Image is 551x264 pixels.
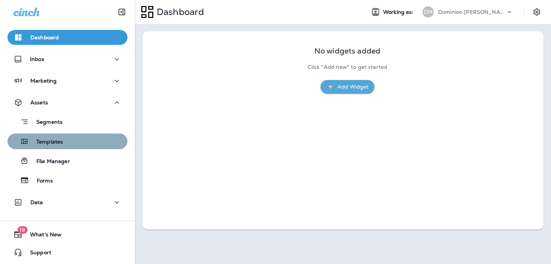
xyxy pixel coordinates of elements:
button: Forms [7,172,127,188]
span: Support [22,249,51,258]
button: Dashboard [7,30,127,45]
p: Click "Add new" to get started [308,64,387,70]
button: File Manager [7,153,127,169]
p: Dashboard [30,34,59,40]
button: Templates [7,133,127,149]
div: Add Widget [337,82,368,92]
span: Working as: [383,9,415,15]
span: What's New [22,231,61,240]
button: Settings [530,5,544,19]
button: Add Widget [320,80,374,94]
p: Inbox [30,56,44,62]
p: Dominion [PERSON_NAME] [438,9,506,15]
button: Marketing [7,73,127,88]
button: Collapse Sidebar [111,4,132,19]
p: Marketing [30,78,57,84]
button: Inbox [7,52,127,67]
p: File Manager [29,158,70,165]
p: Assets [30,99,48,105]
button: Support [7,245,127,260]
div: DM [422,6,434,18]
span: 19 [17,226,27,234]
button: Assets [7,95,127,110]
p: Forms [29,178,53,185]
p: Dashboard [154,6,204,18]
p: No widgets added [314,48,380,54]
button: Data [7,195,127,210]
button: 19What's New [7,227,127,242]
p: Data [30,199,43,205]
button: Segments [7,114,127,130]
p: Templates [29,139,63,146]
p: Segments [29,119,63,126]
